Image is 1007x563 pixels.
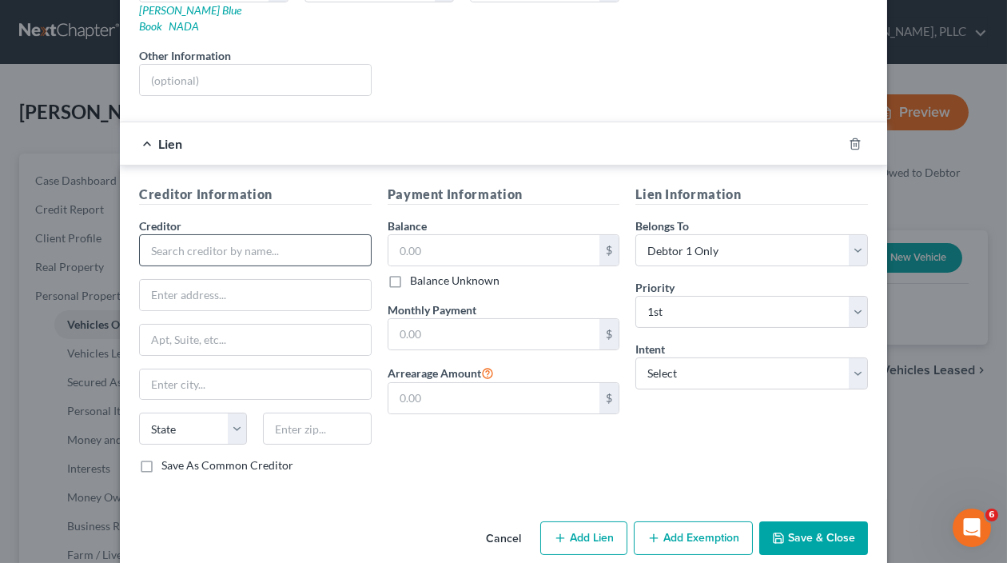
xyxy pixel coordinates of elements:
input: 0.00 [388,319,600,349]
a: [PERSON_NAME] Blue Book [139,3,241,33]
input: (optional) [140,65,371,95]
button: Add Lien [540,521,627,555]
input: 0.00 [388,383,600,413]
span: Creditor [139,219,181,233]
span: Priority [635,281,675,294]
label: Save As Common Creditor [161,457,293,473]
iframe: Intercom live chat [953,509,991,547]
div: $ [599,383,619,413]
button: Add Exemption [634,521,753,555]
input: Enter city... [140,369,371,400]
input: Apt, Suite, etc... [140,325,371,355]
label: Intent [635,341,665,357]
input: Enter address... [140,280,371,310]
button: Cancel [473,523,534,555]
h5: Payment Information [388,185,620,205]
a: NADA [169,19,199,33]
h5: Creditor Information [139,185,372,205]
span: Belongs To [635,219,689,233]
input: Enter zip... [263,413,371,445]
button: Save & Close [759,521,868,555]
div: $ [599,319,619,349]
div: $ [599,235,619,266]
h5: Lien Information [635,185,868,205]
label: Balance Unknown [410,273,500,289]
span: Lien [158,136,182,151]
input: Search creditor by name... [139,234,372,266]
input: 0.00 [388,235,600,266]
label: Arrearage Amount [388,363,494,382]
label: Balance [388,218,427,234]
label: Other Information [139,47,231,64]
label: Monthly Payment [388,301,476,318]
span: 6 [985,509,998,521]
